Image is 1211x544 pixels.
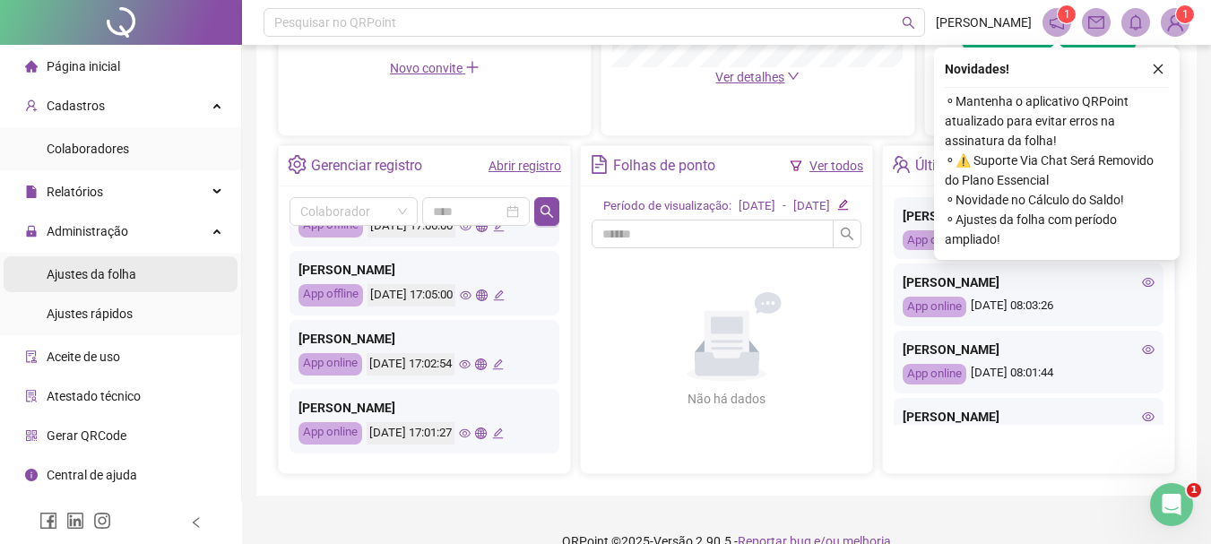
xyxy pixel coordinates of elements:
[47,59,120,73] span: Página inicial
[25,186,38,198] span: file
[809,159,863,173] a: Ver todos
[903,272,1155,292] div: [PERSON_NAME]
[540,204,554,219] span: search
[840,227,854,241] span: search
[298,353,362,376] div: App online
[793,197,830,216] div: [DATE]
[298,422,362,445] div: App online
[1049,14,1065,30] span: notification
[66,512,84,530] span: linkedin
[25,350,38,363] span: audit
[367,353,454,376] div: [DATE] 17:02:54
[459,358,471,370] span: eye
[25,429,38,442] span: qrcode
[368,284,455,307] div: [DATE] 17:05:00
[25,469,38,481] span: info-circle
[1058,5,1076,23] sup: 1
[47,389,141,403] span: Atestado técnico
[367,422,454,445] div: [DATE] 17:01:27
[903,230,966,251] div: App online
[1142,276,1155,289] span: eye
[644,389,809,409] div: Não há dados
[903,206,1155,226] div: [PERSON_NAME]
[476,289,488,301] span: global
[475,427,487,439] span: global
[903,364,966,384] div: App online
[390,61,480,75] span: Novo convite
[190,516,203,529] span: left
[1088,14,1104,30] span: mail
[783,197,786,216] div: -
[25,60,38,73] span: home
[1162,9,1189,36] img: 88152
[25,225,38,237] span: lock
[475,358,487,370] span: global
[603,197,731,216] div: Período de visualização:
[492,358,504,370] span: edit
[590,155,609,174] span: file-text
[903,297,966,317] div: App online
[47,307,133,321] span: Ajustes rápidos
[298,398,550,418] div: [PERSON_NAME]
[298,284,363,307] div: App offline
[493,289,505,301] span: edit
[1152,63,1164,75] span: close
[715,70,800,84] a: Ver detalhes down
[1142,343,1155,356] span: eye
[311,151,422,181] div: Gerenciar registro
[945,190,1169,210] span: ⚬ Novidade no Cálculo do Saldo!
[715,70,784,84] span: Ver detalhes
[903,230,1155,251] div: [DATE] 08:11:01
[47,224,128,238] span: Administração
[492,427,504,439] span: edit
[945,91,1169,151] span: ⚬ Mantenha o aplicativo QRPoint atualizado para evitar erros na assinatura da folha!
[47,428,126,443] span: Gerar QRCode
[460,220,471,232] span: eye
[1150,483,1193,526] iframe: Intercom live chat
[47,142,129,156] span: Colaboradores
[790,160,802,172] span: filter
[1182,8,1189,21] span: 1
[613,151,715,181] div: Folhas de ponto
[903,340,1155,359] div: [PERSON_NAME]
[837,199,849,211] span: edit
[945,151,1169,190] span: ⚬ ⚠️ Suporte Via Chat Será Removido do Plano Essencial
[1187,483,1201,497] span: 1
[739,197,775,216] div: [DATE]
[47,185,103,199] span: Relatórios
[902,16,915,30] span: search
[1176,5,1194,23] sup: Atualize o seu contato no menu Meus Dados
[915,151,1114,181] div: Últimos registros sincronizados
[298,329,550,349] div: [PERSON_NAME]
[1142,410,1155,423] span: eye
[903,297,1155,317] div: [DATE] 08:03:26
[903,407,1155,427] div: [PERSON_NAME]
[1064,8,1070,21] span: 1
[298,215,363,237] div: App offline
[47,99,105,113] span: Cadastros
[288,155,307,174] span: setting
[25,390,38,402] span: solution
[47,267,136,281] span: Ajustes da folha
[489,159,561,173] a: Abrir registro
[476,220,488,232] span: global
[460,289,471,301] span: eye
[298,260,550,280] div: [PERSON_NAME]
[25,99,38,112] span: user-add
[39,512,57,530] span: facebook
[945,59,1009,79] span: Novidades !
[465,60,480,74] span: plus
[368,215,455,237] div: [DATE] 17:06:00
[1128,14,1144,30] span: bell
[47,350,120,364] span: Aceite de uso
[47,468,137,482] span: Central de ajuda
[787,70,800,82] span: down
[892,155,911,174] span: team
[493,220,505,232] span: edit
[903,364,1155,384] div: [DATE] 08:01:44
[945,210,1169,249] span: ⚬ Ajustes da folha com período ampliado!
[936,13,1032,32] span: [PERSON_NAME]
[93,512,111,530] span: instagram
[459,427,471,439] span: eye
